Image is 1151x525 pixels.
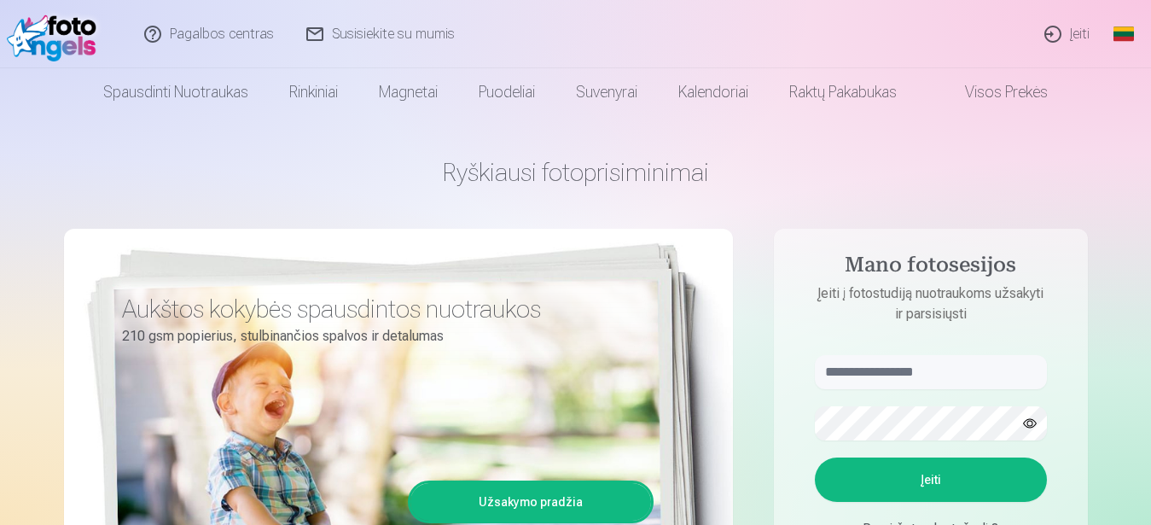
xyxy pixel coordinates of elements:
[769,68,917,116] a: Raktų pakabukas
[7,7,105,61] img: /fa2
[458,68,555,116] a: Puodeliai
[83,68,269,116] a: Spausdinti nuotraukas
[658,68,769,116] a: Kalendoriai
[917,68,1068,116] a: Visos prekės
[269,68,358,116] a: Rinkiniai
[122,294,641,324] h3: Aukštos kokybės spausdintos nuotraukos
[815,458,1047,502] button: Įeiti
[122,324,641,348] p: 210 gsm popierius, stulbinančios spalvos ir detalumas
[798,253,1064,283] h4: Mano fotosesijos
[798,283,1064,324] p: Įeiti į fotostudiją nuotraukoms užsakyti ir parsisiųsti
[358,68,458,116] a: Magnetai
[64,157,1088,188] h1: Ryškiausi fotoprisiminimai
[555,68,658,116] a: Suvenyrai
[410,483,651,521] a: Užsakymo pradžia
